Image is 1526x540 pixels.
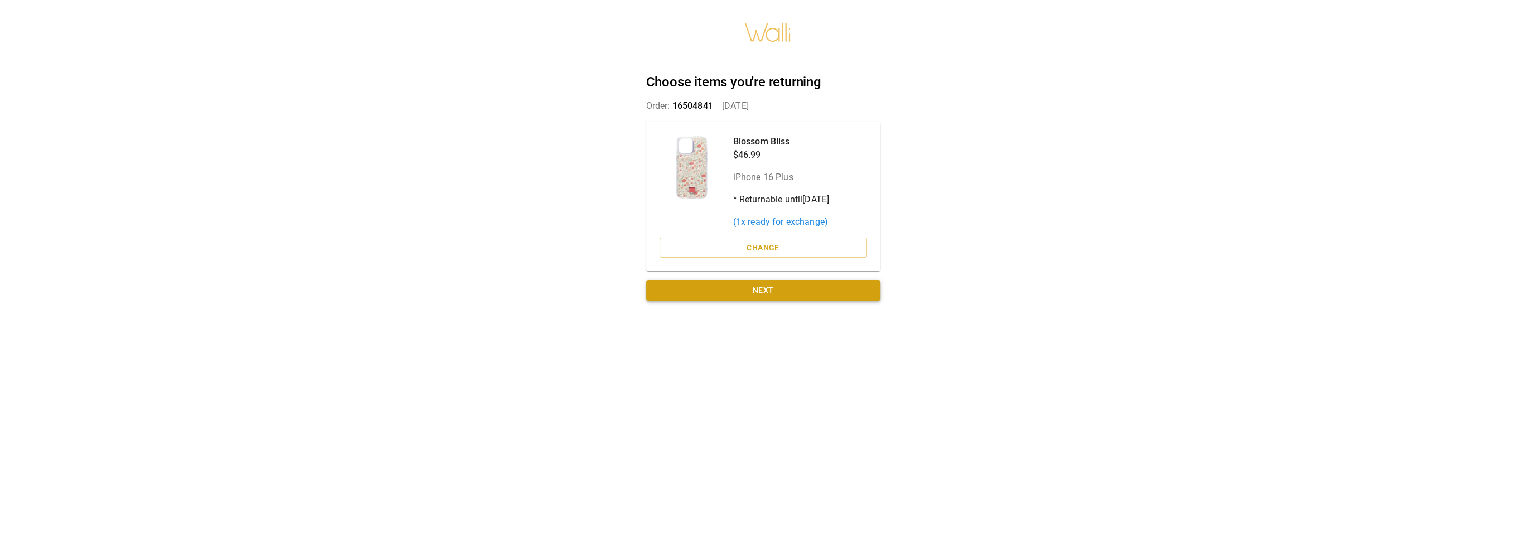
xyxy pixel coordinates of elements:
[660,238,867,258] button: Change
[646,74,880,90] h2: Choose items you're returning
[672,100,713,111] span: 16504841
[733,193,830,206] p: * Returnable until [DATE]
[744,8,792,56] img: walli-inc.myshopify.com
[646,99,880,113] p: Order: [DATE]
[733,135,830,148] p: Blossom Bliss
[733,148,830,162] p: $46.99
[733,215,830,229] p: ( 1 x ready for exchange)
[646,280,880,301] button: Next
[733,171,830,184] p: iPhone 16 Plus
